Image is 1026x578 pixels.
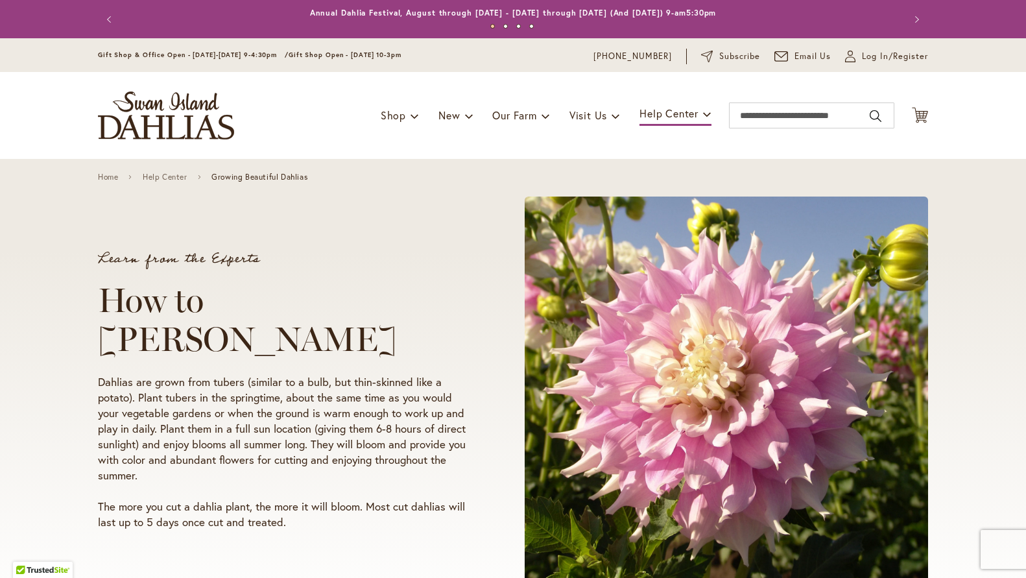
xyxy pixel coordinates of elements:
[774,50,831,63] a: Email Us
[143,173,187,182] a: Help Center
[492,108,536,122] span: Our Farm
[98,173,118,182] a: Home
[902,6,928,32] button: Next
[845,50,928,63] a: Log In/Register
[98,6,124,32] button: Previous
[593,50,672,63] a: [PHONE_NUMBER]
[98,499,475,530] p: The more you cut a dahlia plant, the more it will bloom. Most cut dahlias will last up to 5 days ...
[98,374,475,483] p: Dahlias are grown from tubers (similar to a bulb, but thin-skinned like a potato). Plant tubers i...
[490,24,495,29] button: 1 of 4
[211,173,307,182] span: Growing Beautiful Dahlias
[381,108,406,122] span: Shop
[98,51,289,59] span: Gift Shop & Office Open - [DATE]-[DATE] 9-4:30pm /
[289,51,401,59] span: Gift Shop Open - [DATE] 10-3pm
[503,24,508,29] button: 2 of 4
[701,50,760,63] a: Subscribe
[310,8,717,18] a: Annual Dahlia Festival, August through [DATE] - [DATE] through [DATE] (And [DATE]) 9-am5:30pm
[438,108,460,122] span: New
[719,50,760,63] span: Subscribe
[862,50,928,63] span: Log In/Register
[794,50,831,63] span: Email Us
[529,24,534,29] button: 4 of 4
[98,91,234,139] a: store logo
[516,24,521,29] button: 3 of 4
[639,106,698,120] span: Help Center
[98,281,475,359] h1: How to [PERSON_NAME]
[98,252,475,265] p: Learn from the Experts
[569,108,607,122] span: Visit Us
